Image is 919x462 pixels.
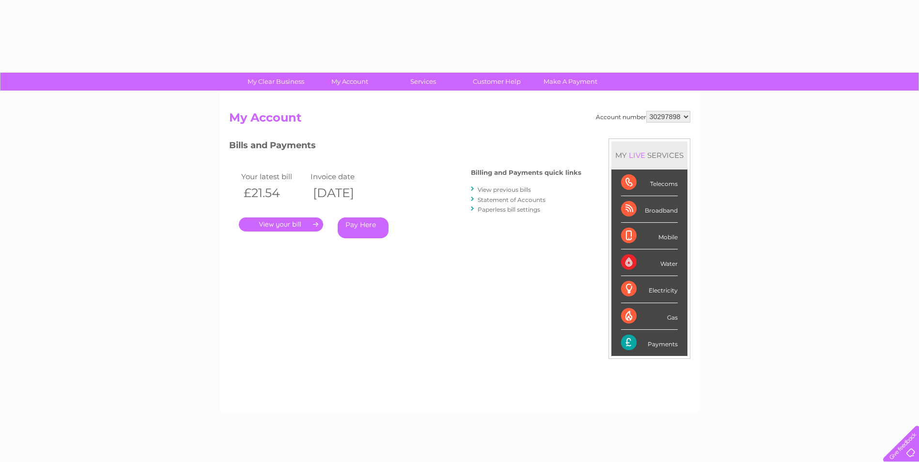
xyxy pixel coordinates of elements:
[627,151,647,160] div: LIVE
[308,183,378,203] th: [DATE]
[457,73,537,91] a: Customer Help
[621,196,678,223] div: Broadband
[229,111,690,129] h2: My Account
[478,186,531,193] a: View previous bills
[310,73,389,91] a: My Account
[308,170,378,183] td: Invoice date
[236,73,316,91] a: My Clear Business
[611,141,687,169] div: MY SERVICES
[596,111,690,123] div: Account number
[478,206,540,213] a: Paperless bill settings
[621,303,678,330] div: Gas
[471,169,581,176] h4: Billing and Payments quick links
[229,139,581,155] h3: Bills and Payments
[621,249,678,276] div: Water
[239,217,323,231] a: .
[621,169,678,196] div: Telecoms
[239,183,309,203] th: £21.54
[621,223,678,249] div: Mobile
[530,73,610,91] a: Make A Payment
[621,276,678,303] div: Electricity
[621,330,678,356] div: Payments
[478,196,545,203] a: Statement of Accounts
[383,73,463,91] a: Services
[239,170,309,183] td: Your latest bill
[338,217,389,238] a: Pay Here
